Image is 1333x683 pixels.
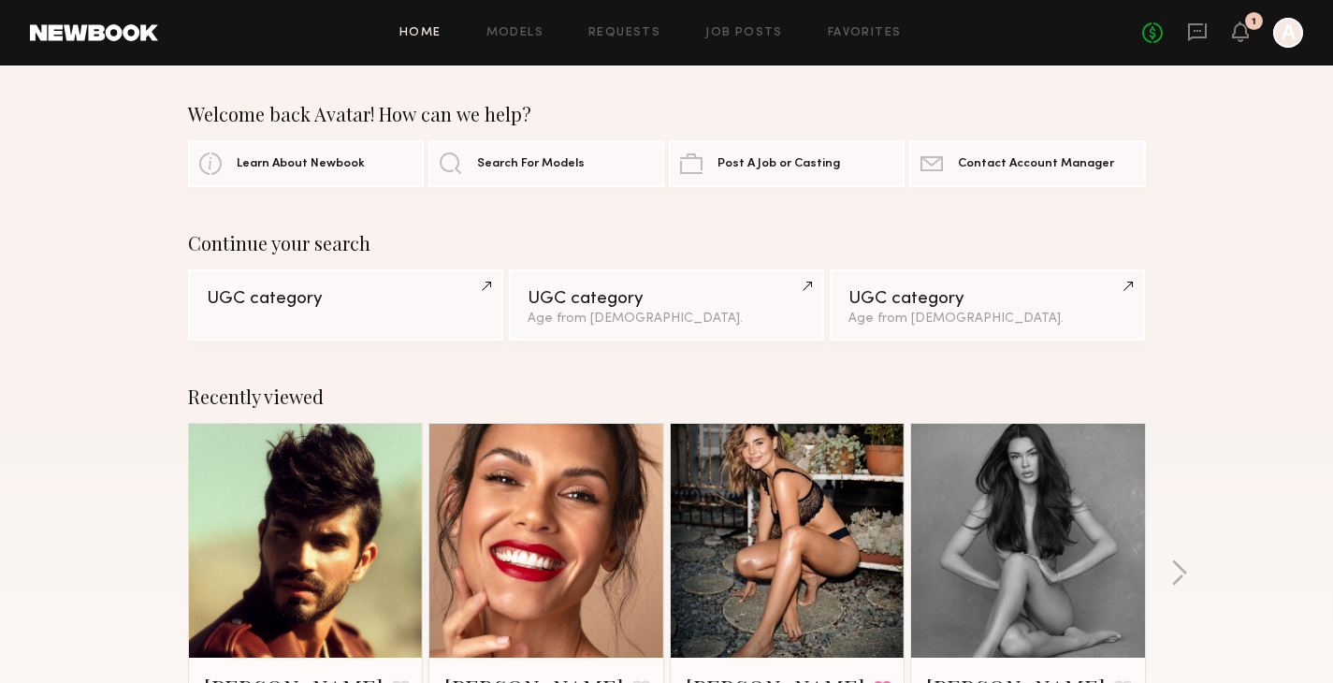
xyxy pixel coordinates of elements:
div: Recently viewed [188,385,1146,408]
a: Favorites [828,27,902,39]
a: Models [486,27,543,39]
a: Search For Models [428,140,664,187]
a: A [1273,18,1303,48]
a: UGC categoryAge from [DEMOGRAPHIC_DATA]. [509,269,824,341]
div: 1 [1252,17,1256,27]
span: Contact Account Manager [958,158,1114,170]
span: Post A Job or Casting [717,158,840,170]
span: Learn About Newbook [237,158,365,170]
div: Welcome back Avatar! How can we help? [188,103,1146,125]
a: Home [399,27,442,39]
div: Continue your search [188,232,1146,254]
div: Age from [DEMOGRAPHIC_DATA]. [848,312,1126,326]
a: Learn About Newbook [188,140,424,187]
div: Age from [DEMOGRAPHIC_DATA]. [528,312,805,326]
div: UGC category [528,290,805,308]
div: UGC category [848,290,1126,308]
span: Search For Models [477,158,585,170]
a: Post A Job or Casting [669,140,905,187]
a: Requests [588,27,660,39]
div: UGC category [207,290,485,308]
a: UGC categoryAge from [DEMOGRAPHIC_DATA]. [830,269,1145,341]
a: Job Posts [705,27,783,39]
a: Contact Account Manager [909,140,1145,187]
a: UGC category [188,269,503,341]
